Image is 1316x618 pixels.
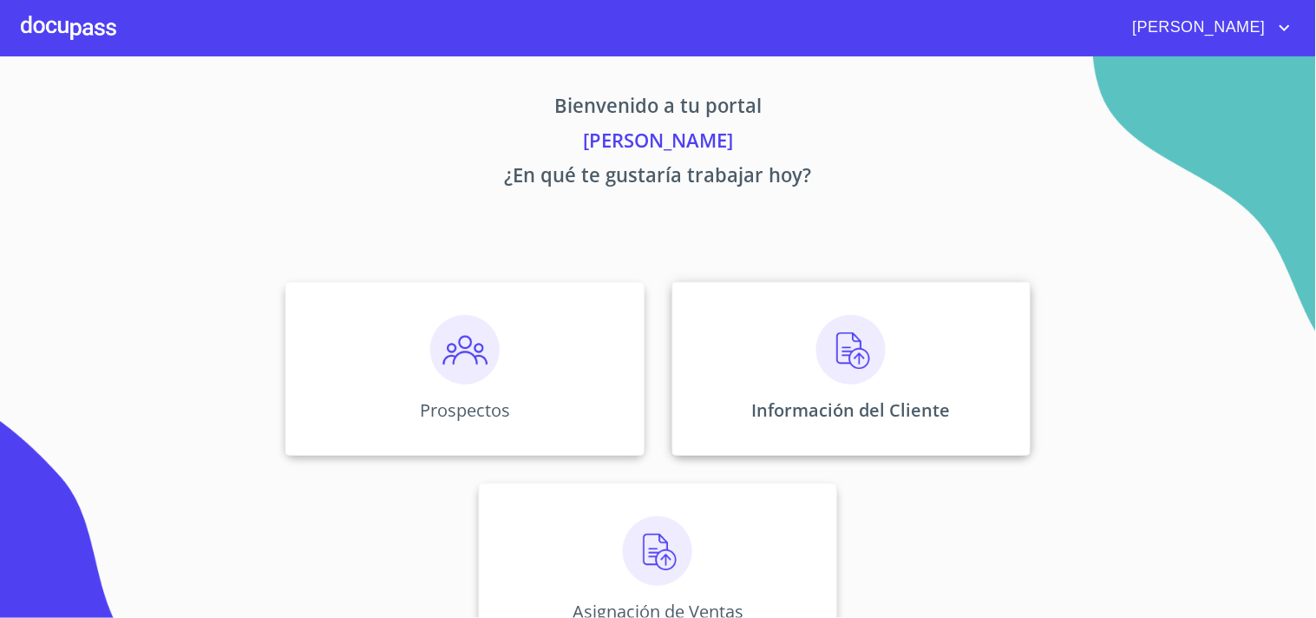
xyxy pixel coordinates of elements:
[430,315,500,385] img: prospectos.png
[420,398,510,422] p: Prospectos
[124,126,1193,161] p: [PERSON_NAME]
[124,91,1193,126] p: Bienvenido a tu portal
[752,398,951,422] p: Información del Cliente
[1120,14,1274,42] span: [PERSON_NAME]
[124,161,1193,195] p: ¿En qué te gustaría trabajar hoy?
[1120,14,1295,42] button: account of current user
[816,315,886,385] img: carga.png
[623,516,692,586] img: carga.png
